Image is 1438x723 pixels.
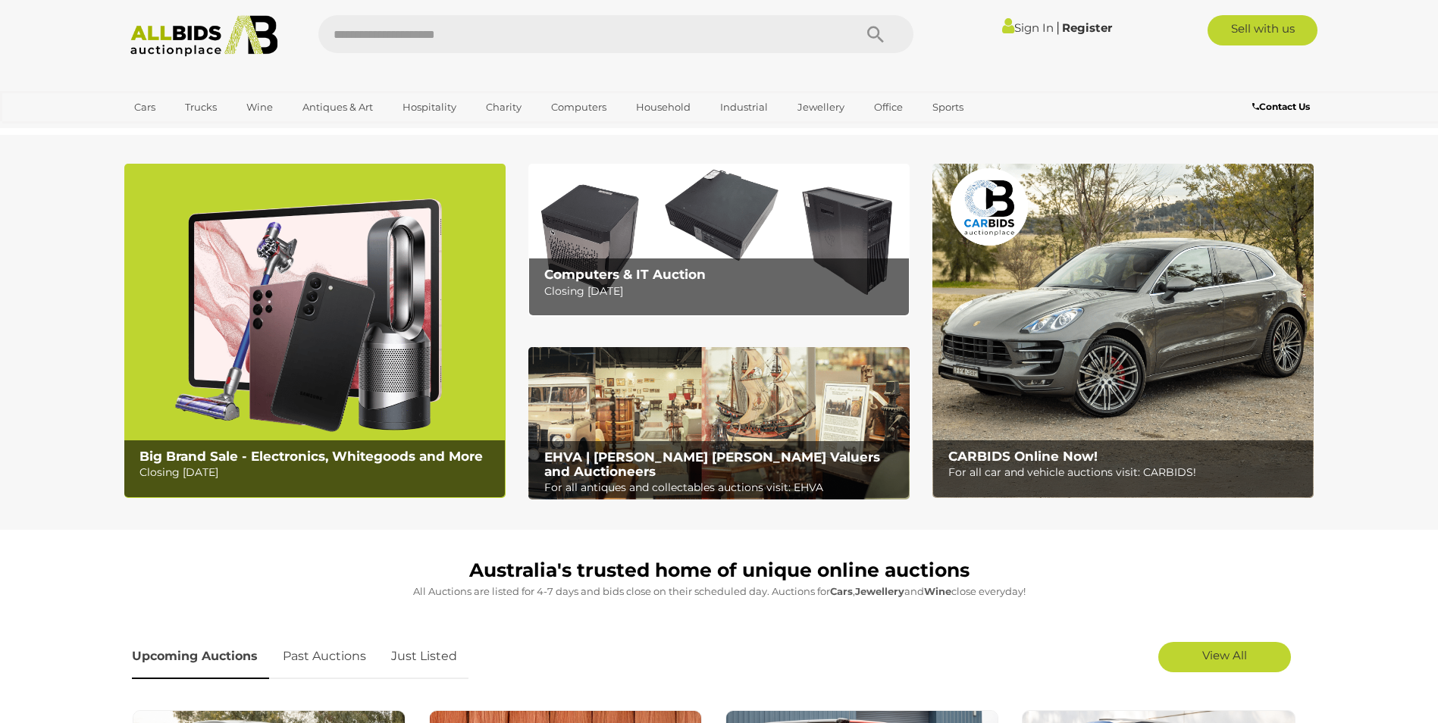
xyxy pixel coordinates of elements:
[1252,99,1314,115] a: Contact Us
[544,267,706,282] b: Computers & IT Auction
[932,164,1314,498] a: CARBIDS Online Now! CARBIDS Online Now! For all car and vehicle auctions visit: CARBIDS!
[932,164,1314,498] img: CARBIDS Online Now!
[528,347,910,500] img: EHVA | Evans Hastings Valuers and Auctioneers
[124,120,252,145] a: [GEOGRAPHIC_DATA]
[923,95,973,120] a: Sports
[237,95,283,120] a: Wine
[175,95,227,120] a: Trucks
[1158,642,1291,672] a: View All
[541,95,616,120] a: Computers
[1202,648,1247,662] span: View All
[393,95,466,120] a: Hospitality
[1002,20,1054,35] a: Sign In
[924,585,951,597] strong: Wine
[139,449,483,464] b: Big Brand Sale - Electronics, Whitegoods and More
[838,15,913,53] button: Search
[864,95,913,120] a: Office
[124,164,506,498] a: Big Brand Sale - Electronics, Whitegoods and More Big Brand Sale - Electronics, Whitegoods and Mo...
[710,95,778,120] a: Industrial
[544,449,880,479] b: EHVA | [PERSON_NAME] [PERSON_NAME] Valuers and Auctioneers
[544,478,901,497] p: For all antiques and collectables auctions visit: EHVA
[1056,19,1060,36] span: |
[1062,20,1112,35] a: Register
[528,164,910,316] img: Computers & IT Auction
[528,164,910,316] a: Computers & IT Auction Computers & IT Auction Closing [DATE]
[132,560,1307,581] h1: Australia's trusted home of unique online auctions
[1208,15,1317,45] a: Sell with us
[124,95,165,120] a: Cars
[830,585,853,597] strong: Cars
[528,347,910,500] a: EHVA | Evans Hastings Valuers and Auctioneers EHVA | [PERSON_NAME] [PERSON_NAME] Valuers and Auct...
[626,95,700,120] a: Household
[132,634,269,679] a: Upcoming Auctions
[132,583,1307,600] p: All Auctions are listed for 4-7 days and bids close on their scheduled day. Auctions for , and cl...
[124,164,506,498] img: Big Brand Sale - Electronics, Whitegoods and More
[139,463,497,482] p: Closing [DATE]
[948,463,1305,482] p: For all car and vehicle auctions visit: CARBIDS!
[293,95,383,120] a: Antiques & Art
[855,585,904,597] strong: Jewellery
[476,95,531,120] a: Charity
[271,634,378,679] a: Past Auctions
[948,449,1098,464] b: CARBIDS Online Now!
[380,634,468,679] a: Just Listed
[1252,101,1310,112] b: Contact Us
[544,282,901,301] p: Closing [DATE]
[122,15,287,57] img: Allbids.com.au
[788,95,854,120] a: Jewellery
